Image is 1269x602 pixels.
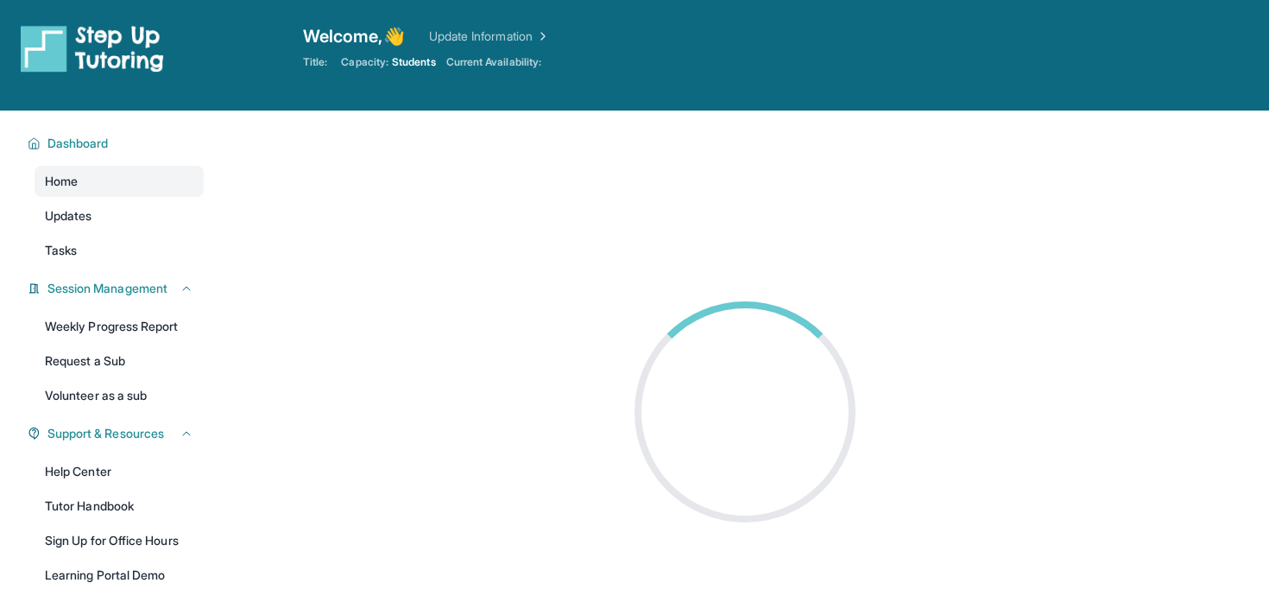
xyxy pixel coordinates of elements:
a: Weekly Progress Report [35,311,204,342]
a: Learning Portal Demo [35,560,204,591]
span: Session Management [47,280,167,297]
span: Tasks [45,242,77,259]
span: Support & Resources [47,425,164,442]
a: Tutor Handbook [35,491,204,522]
button: Session Management [41,280,193,297]
span: Title: [303,55,327,69]
a: Update Information [429,28,550,45]
span: Dashboard [47,135,109,152]
span: Updates [45,207,92,225]
a: Request a Sub [35,345,204,377]
span: Current Availability: [446,55,541,69]
a: Sign Up for Office Hours [35,525,204,556]
span: Capacity: [341,55,388,69]
button: Support & Resources [41,425,193,442]
a: Home [35,166,204,197]
button: Dashboard [41,135,193,152]
a: Tasks [35,235,204,266]
img: logo [21,24,164,73]
span: Home [45,173,78,190]
a: Volunteer as a sub [35,380,204,411]
a: Help Center [35,456,204,487]
img: Chevron Right [533,28,550,45]
span: Students [392,55,436,69]
a: Updates [35,200,204,231]
span: Welcome, 👋 [303,24,405,48]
